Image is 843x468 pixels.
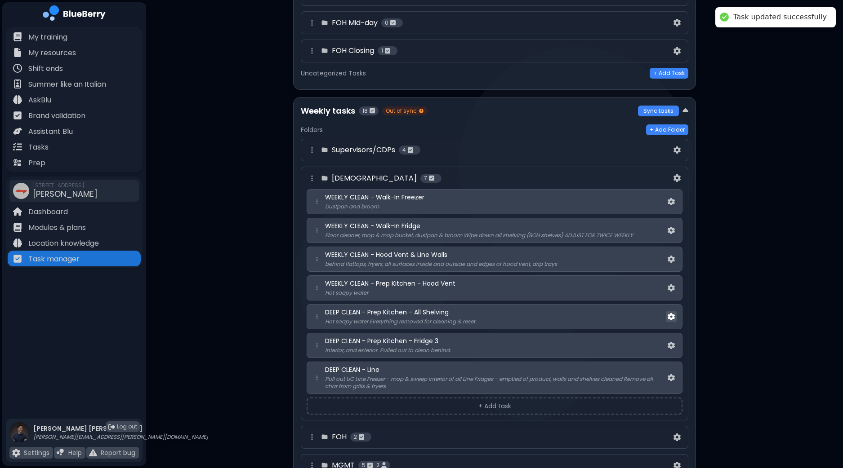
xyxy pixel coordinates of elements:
[13,183,29,199] img: company thumbnail
[325,366,379,374] span: DEEP CLEAN - Line
[28,63,63,74] p: Shift ends
[28,95,51,106] p: AskBlu
[325,193,424,201] span: WEEKLY CLEAN - Walk-In Freezer
[332,145,395,155] h4: Supervisors/CDPs
[28,238,99,249] p: Location knowledge
[28,126,73,137] p: Assistant Blu
[332,18,378,28] h4: FOH Mid-day
[674,433,681,441] img: settings
[325,260,666,268] p: behind flattops, fryers, all surfaces inside and outside and edges of hood vent, drip trays
[674,146,681,154] img: settings
[385,48,390,54] img: tasks
[13,254,22,263] img: file icon
[668,227,675,234] img: settings
[668,256,675,263] img: settings
[668,313,675,321] img: settings
[307,397,682,415] button: + Add task
[674,174,681,182] img: settings
[390,20,396,26] img: tasks
[89,449,97,457] img: file icon
[28,110,85,121] p: Brand validation
[33,433,208,441] p: [PERSON_NAME][EMAIL_ADDRESS][PERSON_NAME][DOMAIN_NAME]
[101,449,135,457] p: Report bug
[321,47,328,54] img: folder
[28,254,80,265] p: Task manager
[13,158,22,167] img: file icon
[408,147,413,153] img: tasks
[682,106,688,115] img: down chevron
[13,32,22,41] img: file icon
[321,146,328,154] img: folder
[650,68,688,79] button: + Add Task
[382,106,428,115] button: Out of sync
[24,449,49,457] p: Settings
[321,433,328,441] img: folder
[674,19,681,26] img: settings
[9,422,30,451] img: profile photo
[28,142,49,153] p: Tasks
[332,432,347,442] h4: FOH
[332,45,374,56] h4: FOH Closing
[325,308,449,316] span: DEEP CLEAN - Prep Kitchen - All Shelving
[108,424,115,430] img: logout
[370,108,375,114] img: tasks
[646,124,688,135] button: + Add Folder
[325,232,666,239] p: Floor cleaner, mop & mop bucket, dustpan & broom Wipe down all shelving (BOH shelves) ADJUST FOR ...
[33,182,98,189] span: [STREET_ADDRESS]
[12,449,20,457] img: file icon
[28,79,106,90] p: Summer like an Italian
[13,223,22,232] img: file icon
[13,238,22,247] img: file icon
[33,188,98,199] span: [PERSON_NAME]
[13,127,22,136] img: file icon
[402,146,406,154] span: 4
[325,203,666,210] p: Dustpan and broom
[325,347,666,354] p: Interior, and exterior. Pulled out to clean behind.
[28,222,86,233] p: Modules & plans
[325,337,438,345] span: DEEP CLEAN - Prep Kitchen - Fridge 3
[68,449,82,457] p: Help
[359,434,364,440] img: tasks
[117,423,137,430] span: Log out
[325,289,666,296] p: Hot soapy water
[638,106,679,116] button: Sync tasks
[13,95,22,104] img: file icon
[332,173,417,184] h4: [DEMOGRAPHIC_DATA]
[325,251,447,259] span: WEEKLY CLEAN - Hood Vent & Line Walls
[321,175,328,182] img: folder
[424,175,427,182] span: 7
[13,142,22,151] img: file icon
[28,158,45,168] p: Prep
[325,222,420,230] span: WEEKLY CLEAN - Walk-In Fridge
[733,13,827,22] div: Task updated successfully
[674,47,681,55] img: settings
[362,107,368,115] span: 18
[668,198,675,206] img: settings
[33,424,208,433] p: [PERSON_NAME] [PERSON_NAME]
[325,279,455,287] span: WEEKLY CLEAN - Prep Kitchen - Hood Vent
[57,449,65,457] img: file icon
[429,175,434,181] img: tasks
[354,433,357,441] span: 2
[13,48,22,57] img: file icon
[668,374,675,382] img: settings
[43,5,106,24] img: company logo
[13,207,22,216] img: file icon
[28,48,76,58] p: My resources
[28,207,68,217] p: Dashboard
[668,284,675,292] img: settings
[325,375,666,390] p: Pull out UC Line Freezer - mop & sweep Interior of all Line Fridges - emptied of product, walls a...
[13,64,22,73] img: file icon
[385,19,388,26] span: 0
[321,19,328,26] img: folder
[301,69,366,77] h5: Uncategorized Tasks
[13,79,22,88] img: file icon
[13,111,22,120] img: file icon
[301,105,355,117] p: Weekly tasks
[28,32,67,43] p: My training
[381,47,383,54] span: 1
[668,342,675,349] img: settings
[301,126,323,134] h5: Folders
[325,318,666,325] p: Hot soapy water Everything removed for cleaning & reset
